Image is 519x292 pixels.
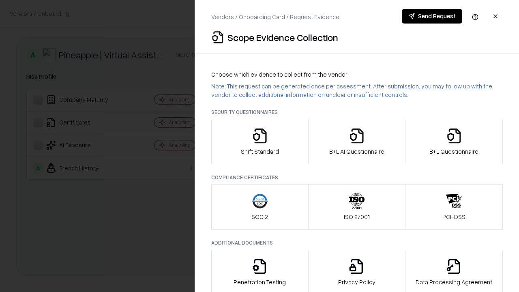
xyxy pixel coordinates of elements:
p: Choose which evidence to collect from the vendor: [211,70,503,79]
button: B+L AI Questionnaire [308,119,406,164]
button: B+L Questionnaire [405,119,503,164]
p: Shift Standard [241,147,279,156]
p: Note: This request can be generated once per assessment. After submission, you may follow up with... [211,82,503,99]
p: B+L AI Questionnaire [329,147,384,156]
button: ISO 27001 [308,184,406,230]
p: Privacy Policy [338,278,375,286]
p: Additional Documents [211,239,503,246]
p: Scope Evidence Collection [227,31,338,44]
p: B+L Questionnaire [429,147,478,156]
button: SOC 2 [211,184,309,230]
p: Vendors / Onboarding Card / Request Evidence [211,13,339,21]
p: PCI-DSS [442,213,465,221]
p: ISO 27001 [344,213,370,221]
p: Compliance Certificates [211,174,503,181]
p: Penetration Testing [234,278,286,286]
p: Data Processing Agreement [416,278,492,286]
button: Send Request [402,9,462,24]
p: Security Questionnaires [211,109,503,116]
p: SOC 2 [251,213,268,221]
button: Shift Standard [211,119,309,164]
button: PCI-DSS [405,184,503,230]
